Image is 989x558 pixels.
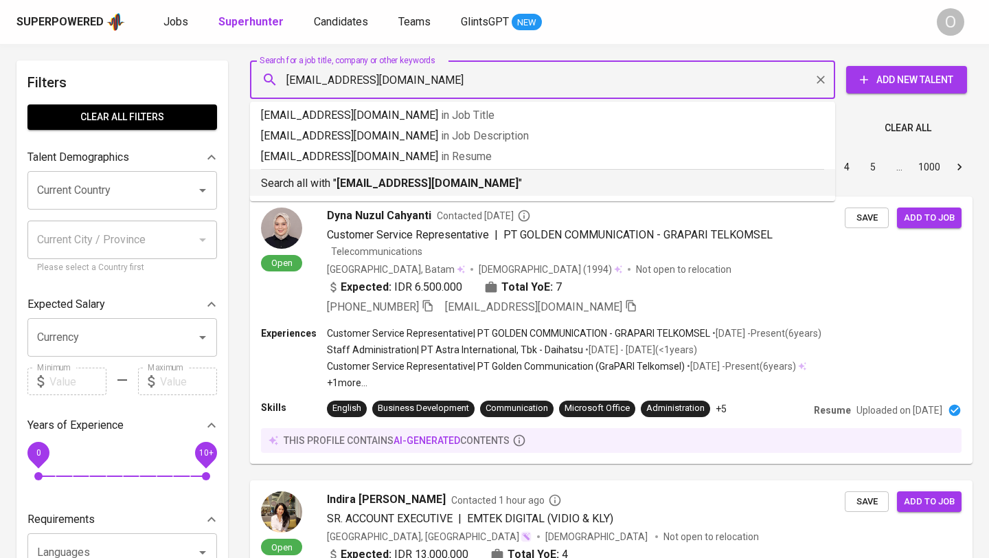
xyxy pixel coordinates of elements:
[49,368,106,395] input: Value
[327,512,453,525] span: SR. ACCOUNT EXECUTIVE
[327,228,489,241] span: Customer Service Representative
[261,148,824,165] p: [EMAIL_ADDRESS][DOMAIN_NAME]
[545,530,650,544] span: [DEMOGRAPHIC_DATA]
[331,246,422,257] span: Telecommunications
[27,417,124,434] p: Years of Experience
[479,263,622,276] div: (1994)
[327,491,446,508] span: Indira [PERSON_NAME]
[716,402,727,416] p: +5
[266,257,298,269] span: Open
[327,326,710,340] p: Customer Service Representative | PT GOLDEN COMMUNICATION - GRAPARI TELKOMSEL
[27,511,95,528] p: Requirements
[548,493,562,507] svg: By Batam recruiter
[885,120,931,137] span: Clear All
[266,542,298,553] span: Open
[27,412,217,439] div: Years of Experience
[106,12,125,32] img: app logo
[646,402,705,415] div: Administration
[937,8,964,36] div: O
[521,531,532,542] img: magic_wand.svg
[685,359,796,373] p: • [DATE] - Present ( 6 years )
[250,197,973,464] a: OpenDyna Nuzul CahyantiContacted [DATE]Customer Service Representative|PT GOLDEN COMMUNICATION - ...
[261,107,824,124] p: [EMAIL_ADDRESS][DOMAIN_NAME]
[441,129,529,142] span: in Job Description
[327,208,431,224] span: Dyna Nuzul Cahyanti
[160,368,217,395] input: Value
[512,16,542,30] span: NEW
[467,512,613,525] span: EMTEK DIGITAL (VIDIO & KLY)
[710,326,821,340] p: • [DATE] - Present ( 6 years )
[327,279,462,295] div: IDR 6.500.000
[517,209,531,223] svg: By Batam recruiter
[378,402,469,415] div: Business Development
[845,208,889,229] button: Save
[261,175,824,192] p: Search all with " "
[261,401,327,414] p: Skills
[398,15,431,28] span: Teams
[27,296,105,313] p: Expected Salary
[261,128,824,144] p: [EMAIL_ADDRESS][DOMAIN_NAME]
[479,263,583,276] span: [DEMOGRAPHIC_DATA]
[461,15,509,28] span: GlintsGPT
[27,104,217,130] button: Clear All filters
[163,15,188,28] span: Jobs
[261,491,302,533] img: 6b0a4731055e14323a868b7b849fdf69.jpeg
[441,109,494,122] span: in Job Title
[888,160,910,174] div: …
[327,300,419,313] span: [PHONE_NUMBER]
[163,14,191,31] a: Jobs
[38,109,206,126] span: Clear All filters
[27,291,217,318] div: Expected Salary
[501,279,553,295] b: Total YoE:
[904,494,955,510] span: Add to job
[494,227,498,243] span: |
[852,210,882,226] span: Save
[458,511,462,527] span: |
[337,177,519,190] b: [EMAIL_ADDRESS][DOMAIN_NAME]
[441,150,492,163] span: in Resume
[193,181,212,200] button: Open
[261,326,327,340] p: Experiences
[16,14,104,30] div: Superpowered
[341,279,391,295] b: Expected:
[879,115,937,141] button: Clear All
[16,12,125,32] a: Superpoweredapp logo
[663,530,759,544] p: Not open to relocation
[486,402,548,415] div: Communication
[914,156,944,178] button: Go to page 1000
[314,15,368,28] span: Candidates
[332,402,361,415] div: English
[193,328,212,347] button: Open
[904,210,955,226] span: Add to job
[556,279,562,295] span: 7
[845,491,889,513] button: Save
[856,403,942,417] p: Uploaded on [DATE]
[636,263,731,276] p: Not open to relocation
[437,209,531,223] span: Contacted [DATE]
[261,208,302,249] img: 41cf05b9d138b7a8e501550a22fcbb26.jpg
[897,208,962,229] button: Add to job
[394,435,460,446] span: AI-generated
[451,493,562,507] span: Contacted 1 hour ago
[948,156,970,178] button: Go to next page
[327,343,583,357] p: Staff Administration | PT Astra International, Tbk - Daihatsu
[852,494,882,510] span: Save
[814,403,851,417] p: Resume
[218,14,286,31] a: Superhunter
[327,359,685,373] p: Customer Service Representative | PT Golden Communication (GraPARI Telkomsel)
[862,156,884,178] button: Go to page 5
[565,402,630,415] div: Microsoft Office
[729,156,973,178] nav: pagination navigation
[461,14,542,31] a: GlintsGPT NEW
[198,448,213,458] span: 10+
[27,144,217,171] div: Talent Demographics
[897,491,962,513] button: Add to job
[314,14,371,31] a: Candidates
[857,71,956,89] span: Add New Talent
[327,530,532,544] div: [GEOGRAPHIC_DATA], [GEOGRAPHIC_DATA]
[836,156,858,178] button: Go to page 4
[36,448,41,458] span: 0
[27,149,129,166] p: Talent Demographics
[846,66,967,93] button: Add New Talent
[503,228,773,241] span: PT GOLDEN COMMUNICATION - GRAPARI TELKOMSEL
